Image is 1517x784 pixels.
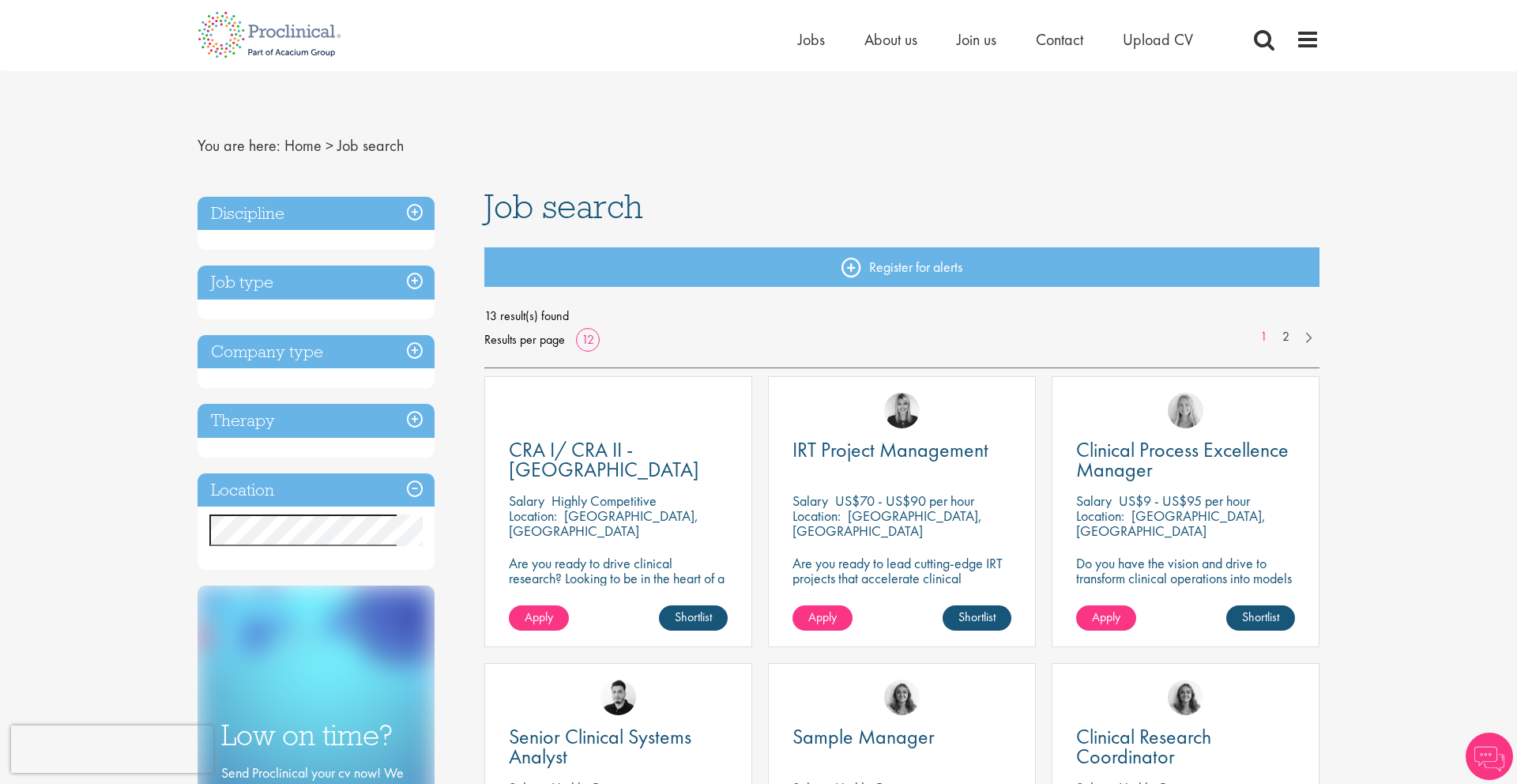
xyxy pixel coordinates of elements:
img: Chatbot [1466,733,1513,780]
iframe: reCAPTCHA [11,726,213,773]
span: You are here: [198,135,280,156]
a: 12 [576,331,600,348]
p: [GEOGRAPHIC_DATA], [GEOGRAPHIC_DATA] [509,507,698,540]
h3: Low on time? [221,720,411,751]
span: Results per page [484,328,565,352]
p: Are you ready to drive clinical research? Looking to be in the heart of a company where precision... [509,556,728,616]
img: Anderson Maldonado [600,680,636,715]
span: Apply [808,609,837,625]
p: Highly Competitive [551,492,657,510]
a: IRT Project Management [792,440,1011,460]
a: Sample Manager [792,727,1011,747]
a: breadcrumb link [284,135,322,156]
a: 1 [1252,328,1275,346]
span: Job search [484,185,643,228]
a: Shortlist [1226,605,1295,631]
a: Join us [957,29,996,50]
span: IRT Project Management [792,436,988,463]
h3: Location [198,473,435,507]
img: Janelle Jones [884,393,920,428]
span: 13 result(s) found [484,304,1320,328]
p: [GEOGRAPHIC_DATA], [GEOGRAPHIC_DATA] [792,507,982,540]
span: Senior Clinical Systems Analyst [509,723,691,770]
span: Job search [337,135,404,156]
span: Apply [1092,609,1120,625]
span: CRA I/ CRA II - [GEOGRAPHIC_DATA] [509,436,699,483]
p: [GEOGRAPHIC_DATA], [GEOGRAPHIC_DATA] [1076,507,1266,540]
a: Clinical Process Excellence Manager [1076,440,1295,480]
a: Senior Clinical Systems Analyst [509,727,728,767]
span: Clinical Process Excellence Manager [1076,436,1289,483]
h3: Job type [198,266,435,300]
span: Location: [792,507,841,525]
span: Salary [509,492,544,510]
span: Sample Manager [792,723,935,750]
a: 2 [1274,328,1297,346]
a: About us [864,29,917,50]
a: CRA I/ CRA II - [GEOGRAPHIC_DATA] [509,440,728,480]
a: Clinical Research Coordinator [1076,727,1295,767]
img: Shannon Briggs [1168,393,1203,428]
img: Jackie Cerchio [884,680,920,715]
a: Register for alerts [484,247,1320,287]
span: Clinical Research Coordinator [1076,723,1211,770]
span: Salary [792,492,828,510]
a: Apply [792,605,853,631]
h3: Discipline [198,197,435,231]
span: Location: [509,507,557,525]
span: Location: [1076,507,1124,525]
a: Shortlist [659,605,728,631]
a: Apply [1076,605,1136,631]
img: Jackie Cerchio [1168,680,1203,715]
span: Salary [1076,492,1112,510]
span: > [326,135,333,156]
a: Contact [1036,29,1083,50]
p: Do you have the vision and drive to transform clinical operations into models of excellence in a ... [1076,556,1295,616]
h3: Therapy [198,404,435,438]
a: Apply [509,605,569,631]
p: US$9 - US$95 per hour [1119,492,1250,510]
a: Upload CV [1123,29,1193,50]
span: Apply [525,609,553,625]
a: Shortlist [943,605,1011,631]
p: Are you ready to lead cutting-edge IRT projects that accelerate clinical breakthroughs in biotech? [792,556,1011,601]
p: US$70 - US$90 per hour [835,492,974,510]
a: Jobs [798,29,825,50]
h3: Company type [198,335,435,369]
